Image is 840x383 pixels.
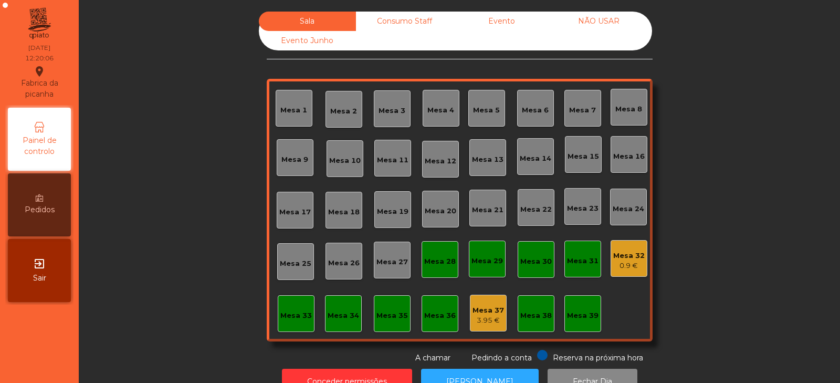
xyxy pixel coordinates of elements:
span: A chamar [415,353,450,363]
div: Mesa 23 [567,203,598,214]
div: Mesa 36 [424,310,456,321]
div: Mesa 4 [427,105,454,116]
div: Mesa 6 [522,105,549,116]
div: Mesa 28 [424,256,456,267]
img: qpiato [26,5,52,42]
div: Mesa 15 [568,151,599,162]
div: Mesa 19 [377,206,408,217]
div: 0.9 € [613,261,645,271]
div: Mesa 32 [613,251,645,261]
span: Pedidos [25,204,55,215]
div: Mesa 24 [613,204,644,214]
div: Consumo Staff [356,12,453,31]
div: Mesa 21 [472,205,503,215]
div: Mesa 33 [280,310,312,321]
div: Mesa 18 [328,207,360,218]
i: location_on [33,65,46,78]
span: Reserva na próxima hora [553,353,643,363]
div: Mesa 16 [613,151,645,162]
span: Sair [33,273,46,284]
div: Mesa 9 [281,154,308,165]
div: Fabrica da picanha [8,65,70,100]
div: Mesa 13 [472,154,503,165]
span: Painel de controlo [10,135,68,157]
i: exit_to_app [33,257,46,270]
div: Mesa 12 [425,156,456,167]
div: Mesa 5 [473,105,500,116]
div: Mesa 31 [567,256,598,266]
div: Mesa 1 [280,105,307,116]
div: [DATE] [28,43,50,53]
div: Mesa 20 [425,206,456,216]
div: 12:20:06 [25,54,54,63]
div: Evento Junho [259,31,356,50]
div: Mesa 29 [471,256,503,266]
div: Mesa 30 [520,256,552,267]
div: 3.95 € [472,315,504,326]
div: Mesa 35 [376,310,408,321]
div: Mesa 10 [329,156,361,166]
div: Mesa 3 [379,106,405,116]
div: Evento [453,12,550,31]
div: Mesa 26 [328,258,360,268]
div: Sala [259,12,356,31]
div: Mesa 8 [615,104,642,115]
div: Mesa 25 [280,258,311,269]
div: Mesa 2 [330,106,357,117]
span: Pedindo a conta [471,353,532,363]
div: Mesa 11 [377,155,408,165]
div: Mesa 39 [567,310,598,321]
div: Mesa 27 [376,257,408,267]
div: Mesa 7 [569,105,596,116]
div: Mesa 34 [328,310,359,321]
div: Mesa 38 [520,310,552,321]
div: Mesa 17 [279,207,311,218]
div: Mesa 37 [472,305,504,316]
div: Mesa 14 [520,153,551,164]
div: Mesa 22 [520,204,552,215]
div: NÃO USAR [550,12,647,31]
